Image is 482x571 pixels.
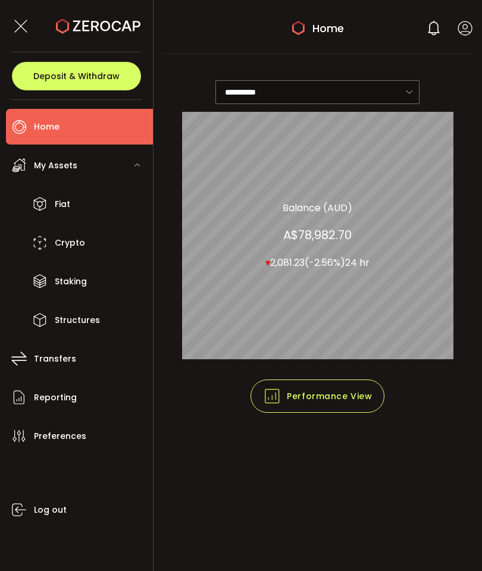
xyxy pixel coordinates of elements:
[33,72,120,80] span: Deposit & Withdraw
[55,196,70,213] span: Fiat
[55,234,85,252] span: Crypto
[55,312,100,329] span: Structures
[251,379,384,413] button: Performance View
[345,256,370,269] span: 24 hr
[34,157,77,174] span: My Assets
[283,199,352,217] section: Balance (AUD)
[34,389,77,406] span: Reporting
[34,118,60,136] span: Home
[34,501,67,519] span: Log out
[265,256,270,269] span: ▾
[270,256,305,269] span: 2,081.23
[312,20,344,36] span: Home
[12,62,141,90] button: Deposit & Withdraw
[263,387,372,405] span: Performance View
[34,428,86,445] span: Preferences
[283,217,352,253] section: A$78,982.70
[340,443,482,571] iframe: Chat Widget
[55,273,87,290] span: Staking
[305,256,345,269] span: (-2.56%)
[34,350,76,368] span: Transfers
